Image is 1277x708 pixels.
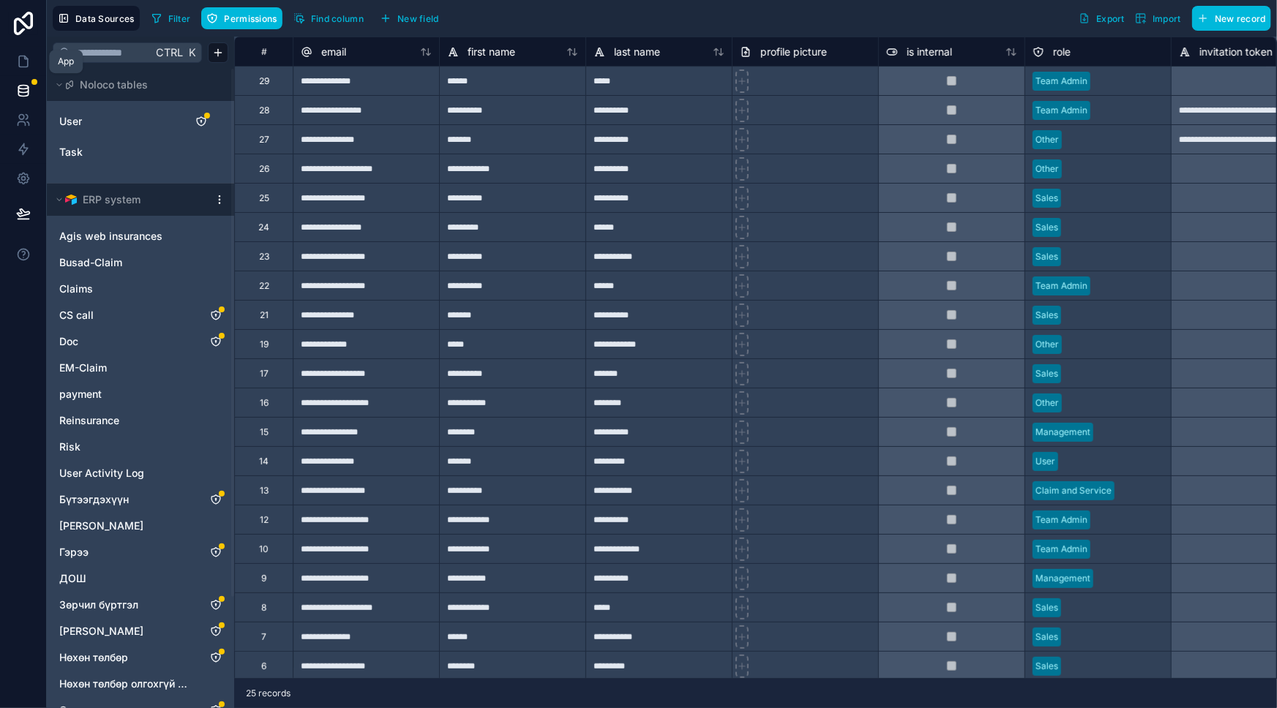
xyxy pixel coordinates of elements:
a: Permissions [201,7,288,29]
div: Sales [1036,660,1058,673]
div: Нөхөн төлбөр олгохгүй нөхцөл [53,672,228,696]
span: email [321,45,346,59]
div: 12 [260,514,269,526]
a: Нөхөн төлбөр олгохгүй нөхцөл [59,677,192,691]
div: CS call [53,304,228,327]
span: CS call [59,308,94,323]
span: payment [59,387,102,402]
div: 8 [261,602,266,614]
a: Гэрээ [59,545,192,560]
span: Permissions [224,13,277,24]
span: Зөрчил бүртгэл [59,598,138,612]
span: Data Sources [75,13,135,24]
button: Data Sources [53,6,140,31]
div: 9 [261,573,266,584]
span: Ctrl [154,43,184,61]
span: Гэрээ [59,545,89,560]
span: Find column [311,13,364,24]
button: Permissions [201,7,282,29]
div: Task [53,140,228,164]
div: Зөрчил бүртгэл [53,593,228,617]
a: CS call [59,308,192,323]
span: invitation token [1199,45,1273,59]
span: User Activity Log [59,466,144,481]
div: Team Admin [1036,513,1087,527]
div: 29 [259,75,269,87]
span: first name [468,45,515,59]
button: Filter [146,7,196,29]
a: [PERSON_NAME] [59,624,192,639]
div: App [58,56,74,67]
button: Find column [288,7,369,29]
div: Sales [1036,601,1058,614]
a: Reinsurance [59,413,192,428]
div: 27 [259,134,269,146]
span: 25 records [246,688,291,699]
div: 25 [259,192,269,204]
a: User [59,114,178,129]
span: New field [397,13,439,24]
div: ДОШ [53,567,228,590]
div: 10 [259,543,269,555]
a: New record [1186,6,1271,31]
span: is internal [907,45,952,59]
span: EM-Claim [59,361,107,375]
div: Other [1036,396,1059,410]
div: Бүтээгдэхүүн [53,488,228,511]
div: Гэрээ [53,541,228,564]
span: [PERSON_NAME] [59,624,143,639]
div: Other [1036,338,1059,351]
span: New record [1215,13,1266,24]
span: K [187,48,197,58]
span: User [59,114,82,129]
div: Зүйлийн дэлгэрэнгүй [53,619,228,643]
div: 6 [261,660,266,672]
span: ДОШ [59,571,86,586]
div: Management [1036,572,1090,585]
div: Claims [53,277,228,301]
span: Import [1153,13,1181,24]
div: 15 [260,426,269,438]
span: Reinsurance [59,413,119,428]
span: Export [1096,13,1125,24]
button: New record [1192,6,1271,31]
span: Filter [168,13,191,24]
span: Agis web insurances [59,229,162,244]
a: Нөхөн төлбөр [59,650,192,665]
span: ERP system [83,192,141,207]
div: Нөхөн төлбөр [53,646,228,669]
a: ДОШ [59,571,192,586]
img: Airtable Logo [65,194,77,206]
span: profile picture [760,45,827,59]
span: Бүтээгдэхүүн [59,492,129,507]
div: Sales [1036,309,1058,322]
a: Agis web insurances [59,229,192,244]
span: Risk [59,440,80,454]
div: Sales [1036,630,1058,644]
a: Зөрчил бүртгэл [59,598,192,612]
button: Export [1074,6,1130,31]
div: 19 [260,339,269,350]
div: 28 [259,105,269,116]
div: 24 [258,222,269,233]
span: role [1053,45,1071,59]
div: EM-Claim [53,356,228,380]
span: Noloco tables [80,78,148,92]
div: Sales [1036,367,1058,380]
div: Agis web insurances [53,225,228,248]
span: Нөхөн төлбөр [59,650,128,665]
div: Risk [53,435,228,459]
span: [PERSON_NAME] [59,519,143,533]
button: Noloco tables [53,75,220,95]
span: Claims [59,282,93,296]
div: Other [1036,133,1059,146]
div: Team Admin [1036,75,1087,88]
div: Team Admin [1036,543,1087,556]
div: 23 [259,251,269,263]
a: Busad-Claim [59,255,192,270]
button: Import [1130,6,1186,31]
div: 22 [259,280,269,292]
div: Reinsurance [53,409,228,432]
button: New field [375,7,444,29]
